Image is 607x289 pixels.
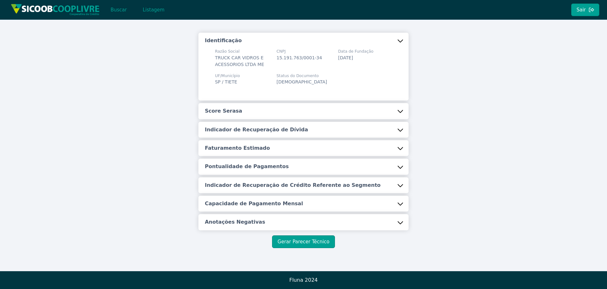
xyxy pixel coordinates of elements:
h5: Indicador de Recuperação de Dívida [205,126,308,133]
h5: Pontualidade de Pagamentos [205,163,289,170]
button: Score Serasa [198,103,409,119]
span: Data de Fundação [338,49,373,54]
span: Fluna 2024 [289,277,318,283]
h5: Anotações Negativas [205,219,265,226]
button: Indicador de Recuperação de Crédito Referente ao Segmento [198,177,409,193]
button: Buscar [105,3,132,16]
button: Gerar Parecer Técnico [272,235,335,248]
button: Indicador de Recuperação de Dívida [198,122,409,138]
span: CNPJ [277,49,322,54]
span: Status do Documento [277,73,327,79]
span: UF/Município [215,73,240,79]
button: Faturamento Estimado [198,140,409,156]
button: Pontualidade de Pagamentos [198,159,409,174]
button: Sair [571,3,599,16]
h5: Identificação [205,37,242,44]
button: Capacidade de Pagamento Mensal [198,196,409,212]
button: Anotações Negativas [198,214,409,230]
span: SP / TIETE [215,79,237,84]
span: [DEMOGRAPHIC_DATA] [277,79,327,84]
span: TRUCK CAR VIDROS E ACESSORIOS LTDA ME [215,55,264,67]
h5: Score Serasa [205,108,242,115]
span: [DATE] [338,55,353,60]
h5: Capacidade de Pagamento Mensal [205,200,303,207]
img: img/sicoob_cooplivre.png [11,4,100,16]
h5: Faturamento Estimado [205,145,270,152]
button: Listagem [137,3,170,16]
span: Razão Social [215,49,269,54]
button: Identificação [198,33,409,49]
h5: Indicador de Recuperação de Crédito Referente ao Segmento [205,182,381,189]
span: 15.191.763/0001-34 [277,55,322,60]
